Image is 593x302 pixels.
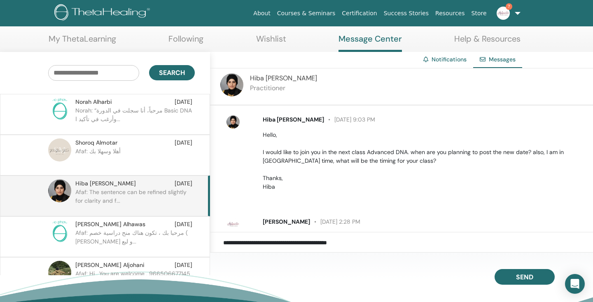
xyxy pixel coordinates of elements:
[75,220,145,229] span: [PERSON_NAME] Alhawas
[175,179,192,188] span: [DATE]
[48,98,71,121] img: no-photo.png
[432,6,468,21] a: Resources
[48,179,71,202] img: default.jpg
[310,218,360,225] span: [DATE] 2:28 PM
[274,6,339,21] a: Courses & Seminars
[54,4,153,23] img: logo.png
[324,116,375,123] span: [DATE] 9:03 PM
[48,138,71,162] img: default.jpg
[565,274,585,294] div: Open Intercom Messenger
[250,83,317,93] p: Practitioner
[75,261,145,269] span: [PERSON_NAME] Aljohani
[75,138,117,147] span: Shoroq Almotar
[250,6,273,21] a: About
[468,6,490,21] a: Store
[381,6,432,21] a: Success Stories
[75,98,112,106] span: Norah Alharbi
[75,229,195,253] p: Afaf: مرحبا بك ، تكون هناك منح دراسية خصم ( [PERSON_NAME] و لبع...
[48,261,71,284] img: default.jpg
[516,273,533,281] span: Send
[339,6,380,21] a: Certification
[263,218,310,225] span: [PERSON_NAME]
[497,7,510,20] img: default.jpg
[226,218,240,231] img: default.jpg
[226,115,240,129] img: default.jpg
[75,106,195,131] p: Norah: “مرحباً، أنا سجلت في الدورة Basic DNA وأرغب في تأكيد ا...
[506,3,512,10] span: 7
[263,116,324,123] span: Hiba [PERSON_NAME]
[149,65,195,80] button: Search
[256,34,286,50] a: Wishlist
[75,147,195,172] p: Afaf: أهلا وسهلا بك
[263,131,584,191] p: Hello, I would like to join you in the next class Advanced DNA. when are you planning to post the...
[175,138,192,147] span: [DATE]
[489,56,516,63] span: Messages
[454,34,521,50] a: Help & Resources
[48,220,71,243] img: no-photo.png
[168,34,203,50] a: Following
[175,261,192,269] span: [DATE]
[75,188,195,213] p: Afaf: The sentence can be refined slightly for clarity and f...
[432,56,467,63] a: Notifications
[220,73,243,96] img: default.jpg
[75,269,195,294] p: Afaf: Hi , You are welcome , 966506677145
[339,34,402,52] a: Message Center
[175,220,192,229] span: [DATE]
[159,68,185,77] span: Search
[49,34,116,50] a: My ThetaLearning
[250,74,317,82] span: Hiba [PERSON_NAME]
[75,179,136,188] span: Hiba [PERSON_NAME]
[495,269,555,285] button: Send
[175,98,192,106] span: [DATE]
